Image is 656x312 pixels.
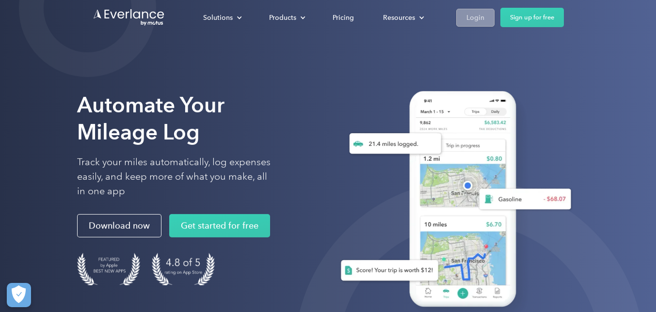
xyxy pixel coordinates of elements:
[259,9,313,26] div: Products
[193,9,250,26] div: Solutions
[7,283,31,307] button: Cookies Settings
[77,214,161,237] a: Download now
[456,9,495,27] a: Login
[373,9,432,26] div: Resources
[466,12,484,24] div: Login
[203,12,233,24] div: Solutions
[152,253,215,285] img: 4.9 out of 5 stars on the app store
[169,214,270,237] a: Get started for free
[77,253,140,285] img: Badge for Featured by Apple Best New Apps
[383,12,415,24] div: Resources
[333,12,354,24] div: Pricing
[500,8,564,27] a: Sign up for free
[77,155,271,199] p: Track your miles automatically, log expenses easily, and keep more of what you make, all in one app
[269,12,296,24] div: Products
[93,8,165,27] a: Go to homepage
[323,9,364,26] a: Pricing
[77,92,224,145] strong: Automate Your Mileage Log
